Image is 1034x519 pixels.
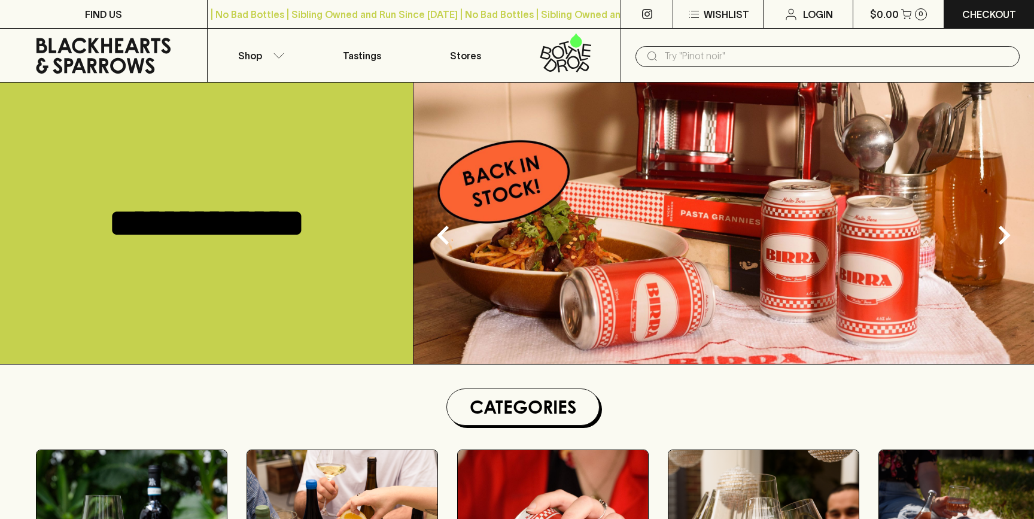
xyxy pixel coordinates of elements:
[664,47,1010,66] input: Try "Pinot noir"
[413,83,1034,364] img: optimise
[208,29,311,82] button: Shop
[919,11,923,17] p: 0
[311,29,414,82] a: Tastings
[870,7,899,22] p: $0.00
[704,7,749,22] p: Wishlist
[238,48,262,63] p: Shop
[452,394,594,420] h1: Categories
[962,7,1016,22] p: Checkout
[85,7,122,22] p: FIND US
[450,48,481,63] p: Stores
[803,7,833,22] p: Login
[980,211,1028,259] button: Next
[419,211,467,259] button: Previous
[414,29,518,82] a: Stores
[343,48,381,63] p: Tastings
